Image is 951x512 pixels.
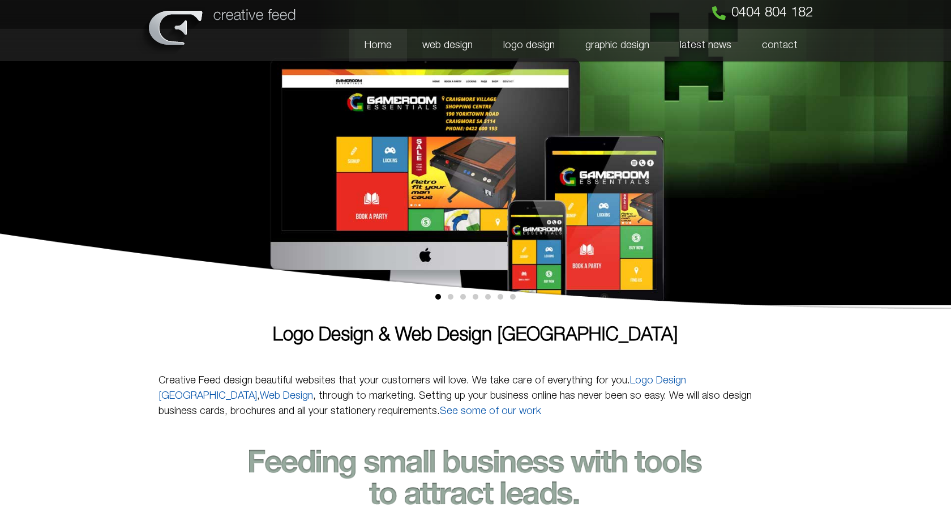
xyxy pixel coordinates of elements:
a: latest news [665,29,747,62]
span: Go to slide 1 [435,294,441,300]
a: graphic design [570,29,665,62]
a: Home [349,29,407,62]
a: Web Design [260,391,313,400]
a: See some of our work [440,407,541,416]
span: Go to slide 4 [473,294,478,300]
span: Go to slide 2 [448,294,453,300]
a: logo design [488,29,570,62]
p: Creative Feed design beautiful websites that your customers will love. We take care of everything... [158,373,792,419]
a: contact [747,29,813,62]
span: Go to slide 3 [460,294,466,300]
a: web design [407,29,488,62]
span: Go to slide 5 [485,294,491,300]
h1: Logo Design & Web Design [GEOGRAPHIC_DATA] [158,326,792,345]
span: 0404 804 182 [731,6,813,20]
nav: Menu [306,29,813,62]
span: Go to slide 7 [510,294,516,300]
span: Go to slide 6 [498,294,503,300]
a: 0404 804 182 [712,6,813,20]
